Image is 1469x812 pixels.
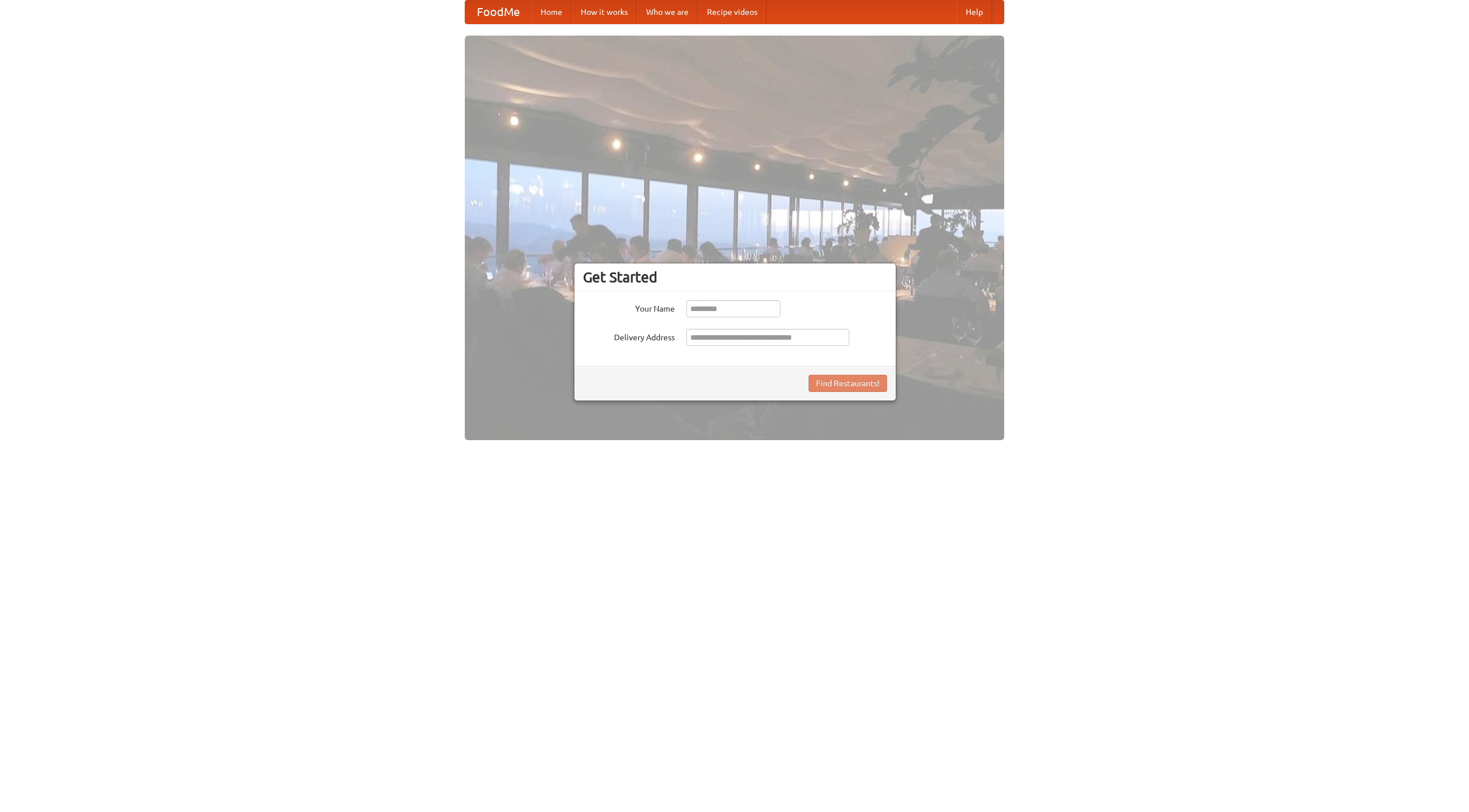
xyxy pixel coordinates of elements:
h3: Get Started [583,269,887,286]
a: Recipe videos [698,1,767,24]
a: Who we are [637,1,698,24]
a: Help [957,1,992,24]
label: Your Name [583,300,675,314]
a: FoodMe [465,1,531,24]
a: Home [531,1,572,24]
button: Find Restaurants! [809,375,887,392]
a: How it works [572,1,637,24]
label: Delivery Address [583,329,675,343]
